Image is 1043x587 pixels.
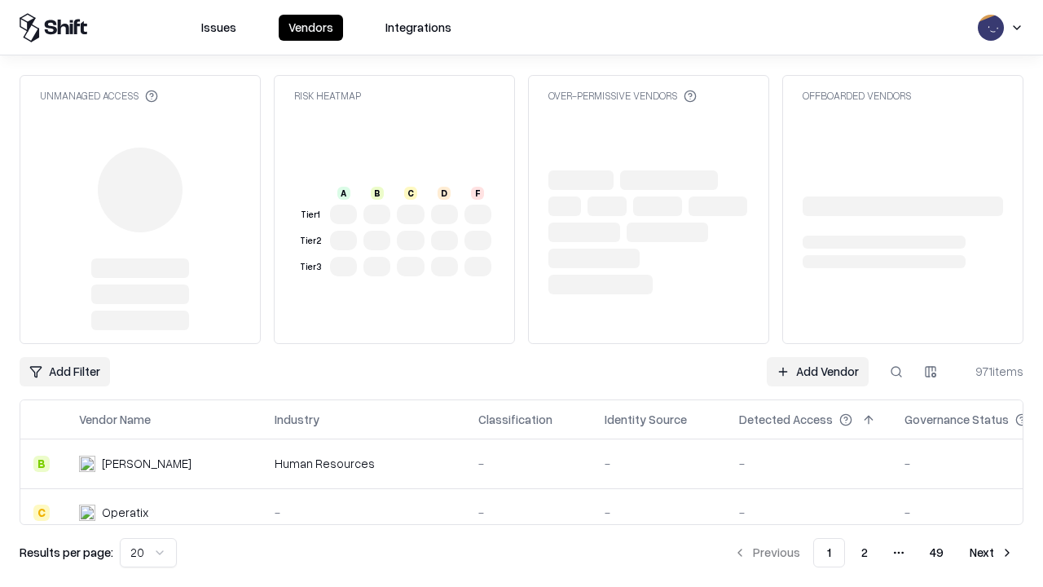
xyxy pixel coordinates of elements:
[79,505,95,521] img: Operatix
[478,504,579,521] div: -
[724,538,1023,567] nav: pagination
[548,89,697,103] div: Over-Permissive Vendors
[294,89,361,103] div: Risk Heatmap
[275,455,452,472] div: Human Resources
[478,411,552,428] div: Classification
[376,15,461,41] button: Integrations
[958,363,1023,380] div: 971 items
[767,357,869,386] a: Add Vendor
[275,411,319,428] div: Industry
[337,187,350,200] div: A
[917,538,957,567] button: 49
[20,357,110,386] button: Add Filter
[33,505,50,521] div: C
[297,260,323,274] div: Tier 3
[471,187,484,200] div: F
[438,187,451,200] div: D
[605,455,713,472] div: -
[275,504,452,521] div: -
[848,538,881,567] button: 2
[102,504,148,521] div: Operatix
[813,538,845,567] button: 1
[371,187,384,200] div: B
[739,455,878,472] div: -
[404,187,417,200] div: C
[191,15,246,41] button: Issues
[279,15,343,41] button: Vendors
[605,411,687,428] div: Identity Source
[297,208,323,222] div: Tier 1
[605,504,713,521] div: -
[79,456,95,472] img: Deel
[739,411,833,428] div: Detected Access
[33,456,50,472] div: B
[20,544,113,561] p: Results per page:
[803,89,911,103] div: Offboarded Vendors
[102,455,191,472] div: [PERSON_NAME]
[739,504,878,521] div: -
[297,234,323,248] div: Tier 2
[40,89,158,103] div: Unmanaged Access
[79,411,151,428] div: Vendor Name
[904,411,1009,428] div: Governance Status
[478,455,579,472] div: -
[960,538,1023,567] button: Next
